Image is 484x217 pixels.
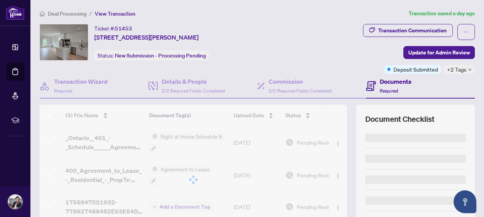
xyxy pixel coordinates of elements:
[94,24,132,33] div: Ticket #:
[269,77,332,86] h4: Commission
[463,29,469,35] span: ellipsis
[54,77,108,86] h4: Transaction Wizard
[40,11,45,16] span: home
[48,10,86,17] span: Deal Processing
[363,24,453,37] button: Transaction Communication
[380,77,411,86] h4: Documents
[8,195,22,209] img: Profile Icon
[403,46,475,59] button: Update for Admin Review
[380,88,398,94] span: Required
[94,50,209,61] div: Status:
[115,52,206,59] span: New Submission - Processing Pending
[95,10,135,17] span: View Transaction
[378,24,447,37] div: Transaction Communication
[162,88,225,94] span: 2/2 Required Fields Completed
[447,65,466,74] span: +2 Tags
[269,88,332,94] span: 2/2 Required Fields Completed
[408,46,470,59] span: Update for Admin Review
[94,33,199,42] span: [STREET_ADDRESS][PERSON_NAME]
[6,6,24,20] img: logo
[409,9,475,18] article: Transaction saved a day ago
[115,25,132,32] span: 51453
[162,77,225,86] h4: Details & People
[365,114,435,124] span: Document Checklist
[40,24,88,60] img: IMG-W12318063_1.jpg
[454,190,476,213] button: Open asap
[468,68,472,72] span: down
[54,88,72,94] span: Required
[89,9,92,18] li: /
[393,65,438,73] span: Deposit Submitted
